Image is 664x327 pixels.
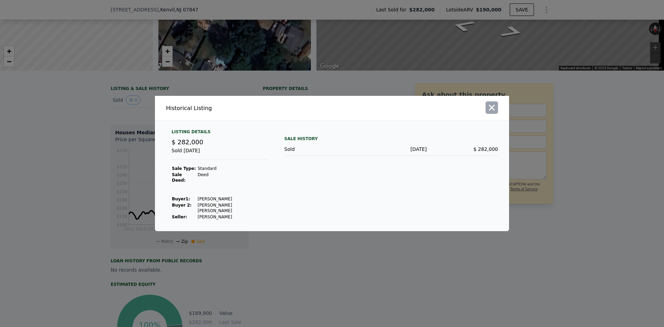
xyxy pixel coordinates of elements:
div: Sold [284,146,356,153]
span: $ 282,000 [473,146,498,152]
div: Sold [DATE] [172,147,268,160]
div: Sale History [284,135,498,143]
div: [DATE] [356,146,427,153]
td: Standard [197,165,268,172]
td: Deed [197,172,268,183]
td: [PERSON_NAME] [PERSON_NAME] [197,202,268,214]
div: Historical Listing [166,104,329,112]
strong: Sale Deed: [172,172,186,183]
strong: Buyer 2: [172,203,192,208]
td: [PERSON_NAME] [197,214,268,220]
td: [PERSON_NAME] [197,196,268,202]
strong: Buyer 1 : [172,197,190,201]
strong: Seller : [172,215,187,219]
strong: Sale Type: [172,166,196,171]
span: $ 282,000 [172,138,203,146]
div: Listing Details [172,129,268,137]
